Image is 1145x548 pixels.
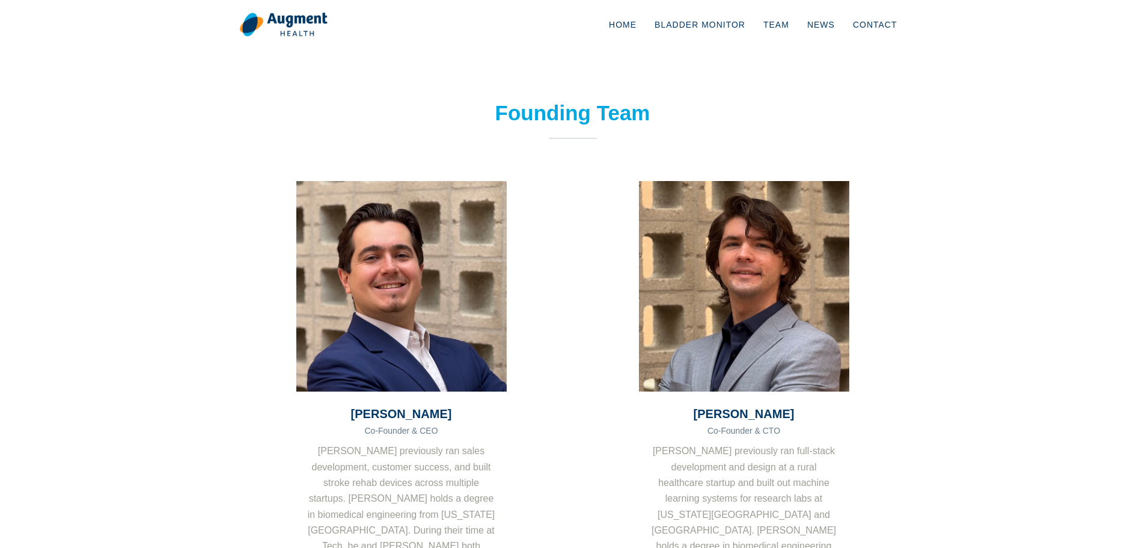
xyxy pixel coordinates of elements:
span: Co-Founder & CTO [707,426,780,436]
img: logo [239,12,328,37]
h3: [PERSON_NAME] [296,407,507,421]
a: Home [600,5,646,45]
img: Jared Meyers Headshot [296,181,507,392]
span: Co-Founder & CEO [364,426,438,436]
a: News [798,5,844,45]
h2: Founding Team [411,100,735,126]
a: Team [754,5,798,45]
a: Contact [844,5,906,45]
img: Stephen Kalinsky Headshot [639,181,849,392]
h3: [PERSON_NAME] [639,407,849,421]
a: Bladder Monitor [646,5,754,45]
